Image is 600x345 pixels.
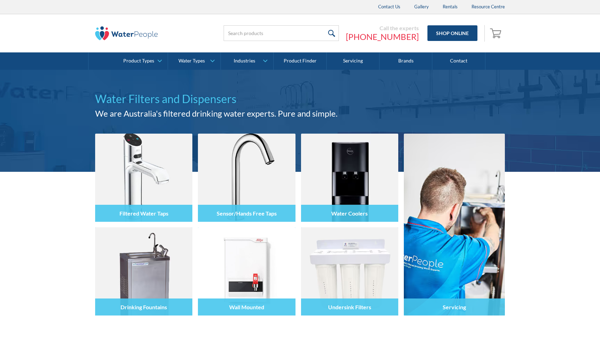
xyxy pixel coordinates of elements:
[404,134,505,315] a: Servicing
[120,304,167,310] h4: Drinking Fountains
[123,58,154,64] div: Product Types
[346,25,419,32] div: Call the experts
[380,52,432,70] a: Brands
[168,52,220,70] a: Water Types
[198,227,295,315] img: Wall Mounted
[198,134,295,222] img: Sensor/Hands Free Taps
[234,58,255,64] div: Industries
[301,227,398,315] img: Undersink Filters
[488,25,505,42] a: Open cart containing items
[115,52,167,70] a: Product Types
[95,26,158,40] img: The Water People
[221,52,273,70] a: Industries
[346,32,419,42] a: [PHONE_NUMBER]
[224,25,339,41] input: Search products
[432,52,485,70] a: Contact
[327,52,380,70] a: Servicing
[427,25,477,41] a: Shop Online
[95,134,192,222] img: Filtered Water Taps
[331,210,368,217] h4: Water Coolers
[178,58,205,64] div: Water Types
[301,134,398,222] img: Water Coolers
[274,52,326,70] a: Product Finder
[229,304,264,310] h4: Wall Mounted
[443,304,466,310] h4: Servicing
[217,210,277,217] h4: Sensor/Hands Free Taps
[95,227,192,315] img: Drinking Fountains
[119,210,168,217] h4: Filtered Water Taps
[328,304,371,310] h4: Undersink Filters
[490,27,503,39] img: shopping cart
